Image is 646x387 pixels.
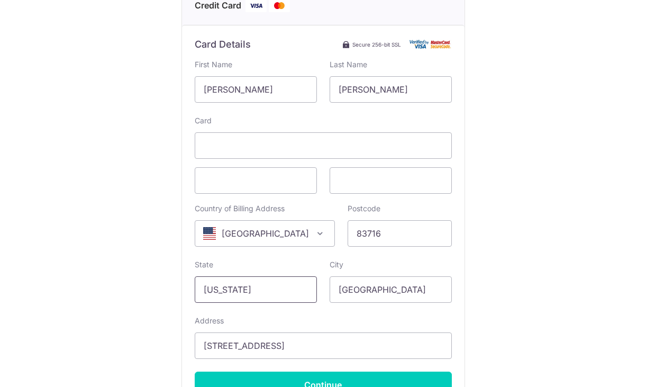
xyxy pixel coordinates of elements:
label: Last Name [330,59,367,70]
label: First Name [195,59,232,70]
label: Postcode [348,203,380,214]
h6: Card Details [195,38,251,51]
span: United States [195,220,335,247]
iframe: Secure card security code input frame [339,174,443,187]
label: State [195,259,213,270]
span: Secure 256-bit SSL [352,40,401,49]
iframe: Secure card expiration date input frame [204,174,308,187]
input: Example 123456 [348,220,452,247]
label: Card [195,115,212,126]
label: City [330,259,343,270]
img: Card secure [410,40,452,49]
iframe: Secure card number input frame [204,139,443,152]
span: United States [195,221,334,246]
label: Address [195,316,224,326]
label: Country of Billing Address [195,203,285,214]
